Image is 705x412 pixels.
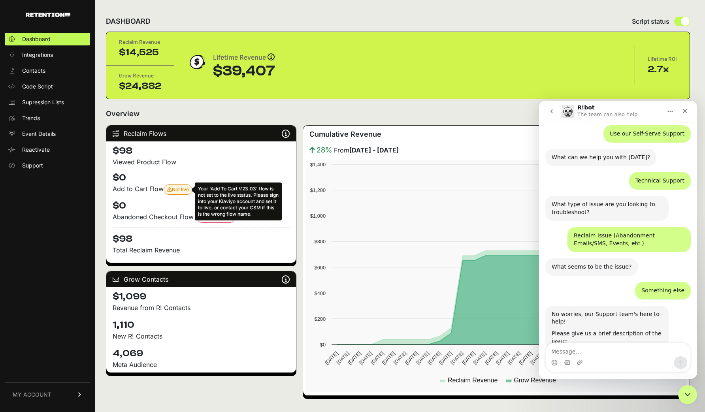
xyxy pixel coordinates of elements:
[315,316,326,322] text: $200
[13,391,51,399] span: MY ACCOUNT
[539,101,697,379] iframe: Intercom live chat
[381,350,396,366] text: [DATE]
[26,13,70,17] img: Retention.com
[5,112,90,124] a: Trends
[315,290,326,296] text: $400
[119,38,161,46] div: Reclaim Revenue
[22,67,45,75] span: Contacts
[392,350,408,366] text: [DATE]
[113,157,290,167] div: Viewed Product Flow
[347,350,362,366] text: [DATE]
[310,213,326,219] text: $1,000
[320,342,326,348] text: $0
[310,162,326,167] text: $1,400
[315,239,326,245] text: $800
[106,108,139,119] h2: Overview
[310,187,326,193] text: $1,200
[119,46,161,59] div: $14,525
[213,52,275,63] div: Lifetime Revenue
[334,145,399,155] span: From
[495,350,510,366] text: [DATE]
[309,129,381,140] h3: Cumulative Revenue
[648,63,677,76] div: 2.7x
[648,55,677,63] div: Lifetime ROI
[5,49,90,61] a: Integrations
[213,63,275,79] div: $39,407
[518,350,533,366] text: [DATE]
[472,350,488,366] text: [DATE]
[22,162,43,169] span: Support
[403,350,419,366] text: [DATE]
[358,350,373,366] text: [DATE]
[317,145,332,156] span: 28%
[22,98,64,106] span: Supression Lists
[438,350,453,366] text: [DATE]
[113,319,290,331] h4: 1,110
[22,130,56,138] span: Event Details
[5,382,90,406] a: MY ACCOUNT
[119,80,161,92] div: $24,882
[113,212,290,223] div: Abandoned Checkout Flow
[113,171,290,184] h4: $0
[449,350,465,366] text: [DATE]
[448,377,498,384] text: Reclaim Revenue
[119,72,161,80] div: Grow Revenue
[335,350,351,366] text: [DATE]
[5,159,90,172] a: Support
[113,347,290,360] h4: 4,069
[22,114,40,122] span: Trends
[5,80,90,93] a: Code Script
[22,146,50,154] span: Reactivate
[106,271,296,287] div: Grow Contacts
[5,143,90,156] a: Reactivate
[369,350,385,366] text: [DATE]
[113,303,290,312] p: Revenue from R! Contacts
[5,128,90,140] a: Event Details
[106,16,151,27] h2: DASHBOARD
[506,350,522,366] text: [DATE]
[187,52,207,72] img: dollar-coin-05c43ed7efb7bc0c12610022525b4bbbb207c7efeef5aecc26f025e68dcafac9.png
[22,83,53,90] span: Code Script
[113,184,290,195] div: Add to Cart Flow
[5,33,90,45] a: Dashboard
[483,350,499,366] text: [DATE]
[195,182,282,220] div: Your 'Add To Cart V23.03' flow is not set to the live status. Please sign into your Klaviyo accou...
[632,17,669,26] span: Script status
[113,360,290,369] div: Meta Audience
[5,64,90,77] a: Contacts
[22,35,51,43] span: Dashboard
[5,96,90,109] a: Supression Lists
[415,350,430,366] text: [DATE]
